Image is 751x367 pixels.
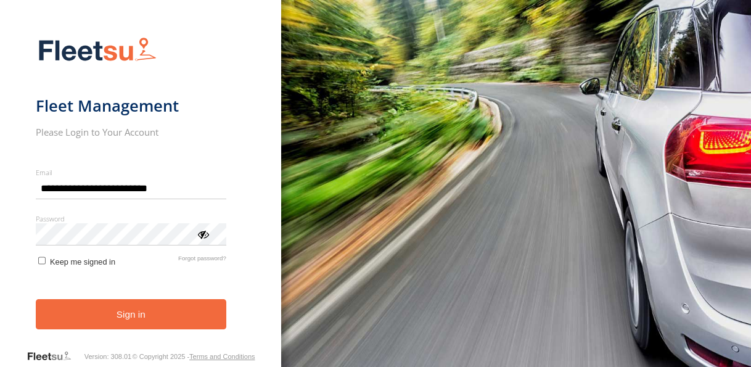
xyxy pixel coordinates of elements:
[189,353,255,360] a: Terms and Conditions
[36,168,226,177] label: Email
[36,35,159,66] img: Fleetsu
[197,228,209,240] div: ViewPassword
[27,350,83,363] a: Visit our Website
[38,257,46,265] input: Keep me signed in
[36,214,226,223] label: Password
[36,126,226,138] h2: Please Login to Your Account
[36,30,246,349] form: main
[133,353,255,360] div: © Copyright 2025 -
[36,299,226,329] button: Sign in
[50,257,115,266] span: Keep me signed in
[36,96,226,116] h1: Fleet Management
[178,255,226,266] a: Forgot password?
[84,353,131,360] div: Version: 308.01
